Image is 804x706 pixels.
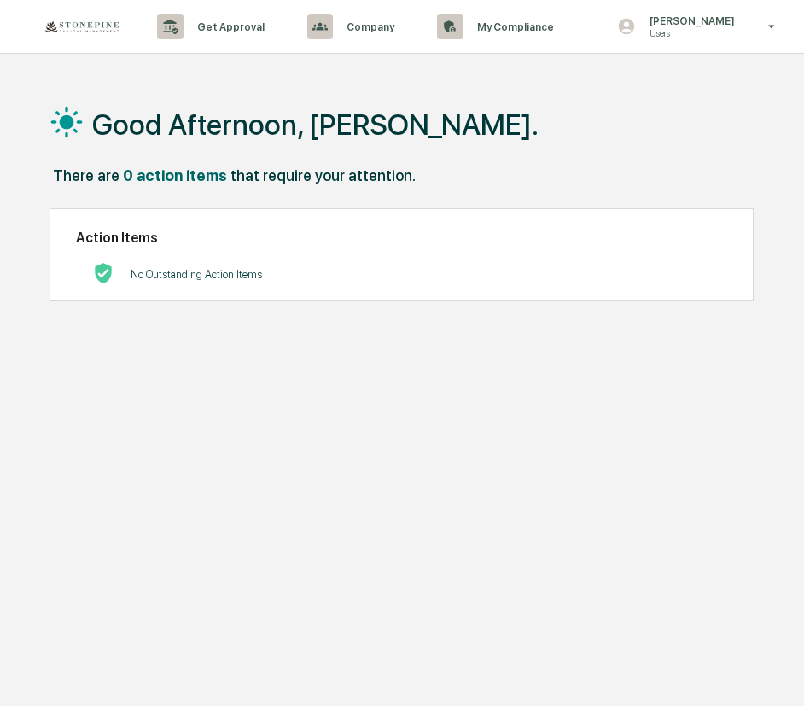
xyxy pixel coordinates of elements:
div: There are [53,166,119,184]
h1: Good Afternoon, [PERSON_NAME]. [92,108,539,142]
div: 0 action items [123,166,227,184]
div: that require your attention. [230,166,416,184]
img: logo [41,17,123,37]
img: No Actions logo [93,263,114,283]
p: Users [636,27,743,39]
p: No Outstanding Action Items [131,268,262,281]
p: My Compliance [463,20,562,33]
h2: Action Items [76,230,727,246]
p: Company [333,20,403,33]
p: Get Approval [184,20,273,33]
p: [PERSON_NAME] [636,15,743,27]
